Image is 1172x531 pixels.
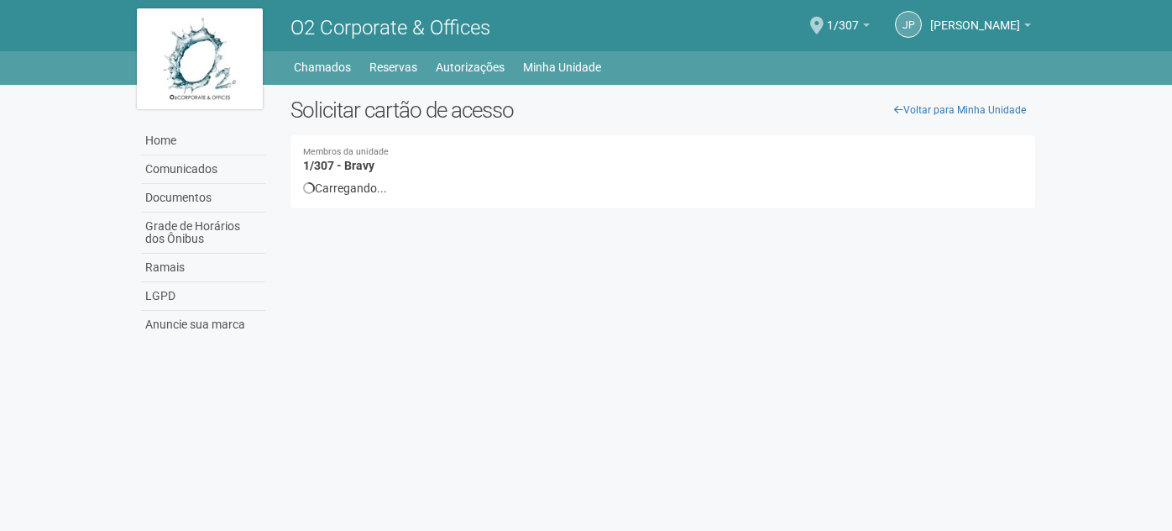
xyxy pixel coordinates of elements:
a: 1/307 [827,21,870,34]
a: Home [141,127,265,155]
span: 1/307 [827,3,859,32]
a: [PERSON_NAME] [930,21,1031,34]
h2: Solicitar cartão de acesso [290,97,1035,123]
a: JP [895,11,922,38]
a: Comunicados [141,155,265,184]
a: Minha Unidade [523,55,601,79]
a: Autorizações [436,55,505,79]
a: LGPD [141,282,265,311]
h4: 1/307 - Bravy [303,148,1023,172]
img: logo.jpg [137,8,263,109]
a: Anuncie sua marca [141,311,265,339]
a: Voltar para Minha Unidade [885,97,1035,123]
a: Reservas [369,55,417,79]
span: O2 Corporate & Offices [290,16,490,39]
a: Ramais [141,254,265,282]
a: Grade de Horários dos Ônibus [141,213,265,254]
span: João Pedro do Nascimento [930,3,1020,32]
a: Chamados [294,55,351,79]
a: Documentos [141,184,265,213]
small: Membros da unidade [303,148,1023,157]
div: Carregando... [303,181,1023,196]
